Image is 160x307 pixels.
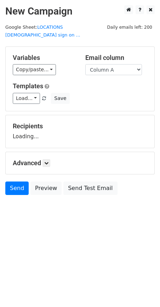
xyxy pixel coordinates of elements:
h5: Recipients [13,122,147,130]
small: Google Sheet: [5,24,80,38]
button: Save [51,93,69,104]
a: Load... [13,93,40,104]
div: Loading... [13,122,147,141]
span: Daily emails left: 200 [104,23,155,31]
h5: Email column [85,54,147,62]
h2: New Campaign [5,5,155,17]
h5: Variables [13,54,75,62]
a: Copy/paste... [13,64,56,75]
a: Templates [13,82,43,90]
a: Daily emails left: 200 [104,24,155,30]
a: Send Test Email [63,182,117,195]
a: Send [5,182,29,195]
a: Preview [30,182,62,195]
h5: Advanced [13,159,147,167]
a: LOCATIONS [DEMOGRAPHIC_DATA] sign on ... [5,24,80,38]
